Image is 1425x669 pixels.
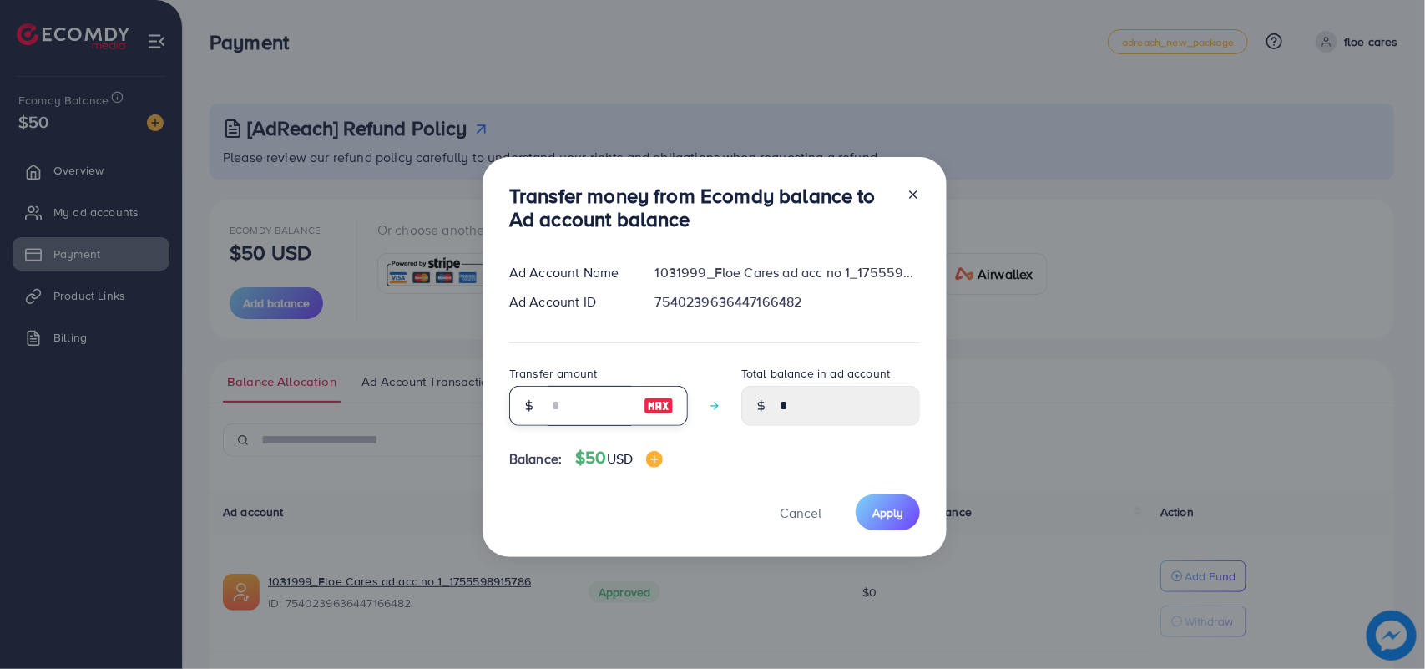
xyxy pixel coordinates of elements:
button: Apply [856,494,920,530]
div: 7540239636447166482 [642,292,933,312]
span: USD [607,449,633,468]
label: Total balance in ad account [741,365,890,382]
div: Ad Account Name [496,263,642,282]
img: image [646,451,663,468]
button: Cancel [759,494,842,530]
img: image [644,396,674,416]
h3: Transfer money from Ecomdy balance to Ad account balance [509,184,893,232]
label: Transfer amount [509,365,597,382]
div: Ad Account ID [496,292,642,312]
div: 1031999_Floe Cares ad acc no 1_1755598915786 [642,263,933,282]
span: Apply [872,504,903,521]
h4: $50 [575,448,663,469]
span: Cancel [780,504,821,522]
span: Balance: [509,449,562,469]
